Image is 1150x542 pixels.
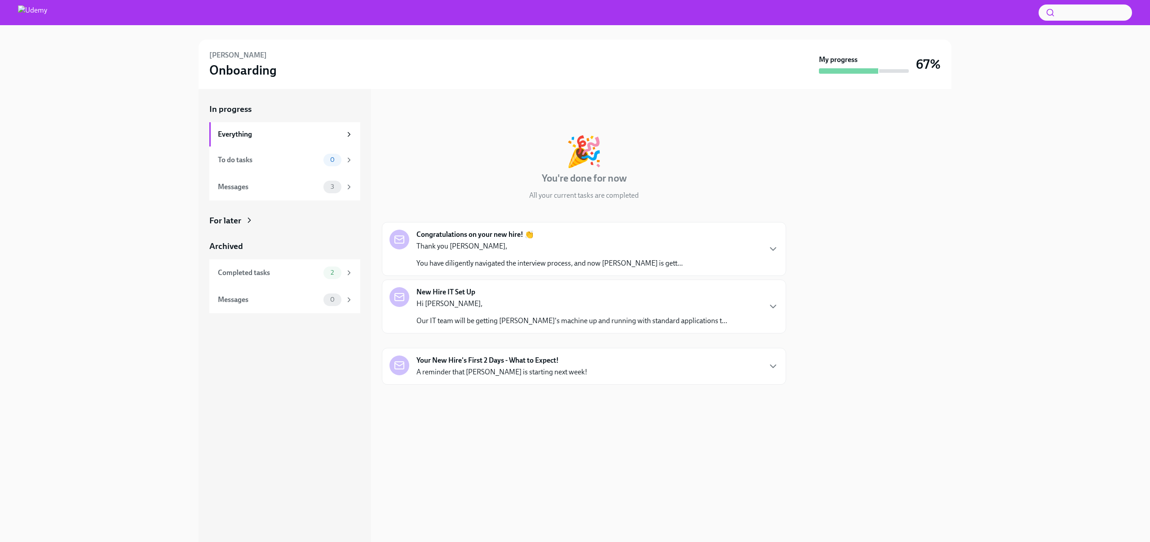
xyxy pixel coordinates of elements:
img: Udemy [18,5,47,20]
strong: Your New Hire's First 2 Days - What to Expect! [416,355,559,365]
p: A reminder that [PERSON_NAME] is starting next week! [416,367,587,377]
p: You have diligently navigated the interview process, and now [PERSON_NAME] is gett... [416,258,683,268]
div: 🎉 [566,137,602,166]
a: Completed tasks2 [209,259,360,286]
strong: Congratulations on your new hire! 👏 [416,230,534,240]
h6: [PERSON_NAME] [209,50,267,60]
div: Messages [218,295,320,305]
div: In progress [382,103,424,115]
div: Everything [218,129,341,139]
a: Messages0 [209,286,360,313]
div: Messages [218,182,320,192]
a: To do tasks0 [209,147,360,173]
p: Hi [PERSON_NAME], [416,299,727,309]
h3: Onboarding [209,62,277,78]
a: Everything [209,122,360,147]
strong: My progress [819,55,858,65]
div: Completed tasks [218,268,320,278]
div: For later [209,215,241,227]
span: 0 [325,156,340,163]
h4: You're done for now [542,172,627,185]
span: 3 [325,183,340,190]
span: 2 [325,269,339,276]
strong: New Hire IT Set Up [416,287,475,297]
a: Archived [209,240,360,252]
h3: 67% [916,56,941,72]
a: In progress [209,103,360,115]
div: To do tasks [218,155,320,165]
p: All your current tasks are completed [529,191,639,200]
p: Thank you [PERSON_NAME], [416,241,683,251]
p: Our IT team will be getting [PERSON_NAME]'s machine up and running with standard applications t... [416,316,727,326]
a: Messages3 [209,173,360,200]
span: 0 [325,296,340,303]
a: For later [209,215,360,227]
